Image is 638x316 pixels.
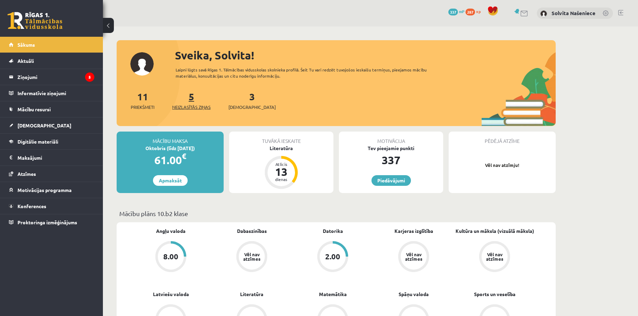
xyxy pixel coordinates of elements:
p: Vēl nav atzīmju! [452,162,552,169]
div: Atlicis [271,162,292,166]
span: Mācību resursi [17,106,51,112]
span: Proktoringa izmēģinājums [17,219,77,225]
span: xp [476,9,481,14]
div: Laipni lūgts savā Rīgas 1. Tālmācības vidusskolas skolnieka profilā. Šeit Tu vari redzēt tuvojošo... [176,67,439,79]
a: 2.00 [292,241,373,273]
div: Vēl nav atzīmes [242,252,261,261]
a: Spāņu valoda [399,291,429,298]
a: Sākums [9,37,94,53]
span: Digitālie materiāli [17,138,58,145]
div: Pēdējā atzīme [449,132,556,145]
a: Vēl nav atzīmes [373,241,454,273]
a: Literatūra Atlicis 13 dienas [229,145,333,190]
img: Solvita Našeniece [540,10,547,17]
a: Literatūra [240,291,263,298]
a: 287 xp [465,9,484,14]
div: Vēl nav atzīmes [404,252,423,261]
span: Sākums [17,42,35,48]
a: Apmaksāt [153,175,188,186]
span: [DEMOGRAPHIC_DATA] [17,122,71,128]
a: 8.00 [130,241,211,273]
a: Rīgas 1. Tālmācības vidusskola [8,12,62,29]
span: 287 [465,9,475,15]
div: dienas [271,177,292,181]
div: Mācību maksa [117,132,224,145]
a: Piedāvājumi [371,175,411,186]
a: 11Priekšmeti [131,90,154,111]
a: Matemātika [319,291,347,298]
a: Solvita Našeniece [552,10,595,16]
div: Motivācija [339,132,443,145]
span: [DEMOGRAPHIC_DATA] [228,104,276,111]
a: Latviešu valoda [153,291,189,298]
div: Sveika, Solvita! [175,47,556,64]
a: Mācību resursi [9,101,94,117]
span: € [182,151,186,161]
div: 337 [339,152,443,168]
a: Dabaszinības [237,227,267,235]
div: Vēl nav atzīmes [485,252,504,261]
span: Neizlasītās ziņas [172,104,211,111]
a: Ziņojumi5 [9,69,94,85]
a: Sports un veselība [474,291,516,298]
a: Informatīvie ziņojumi [9,85,94,101]
span: mP [459,9,464,14]
span: Priekšmeti [131,104,154,111]
div: Oktobris (līdz [DATE]) [117,145,224,152]
a: Vēl nav atzīmes [211,241,292,273]
legend: Ziņojumi [17,69,94,85]
a: Konferences [9,198,94,214]
span: Aktuāli [17,58,34,64]
legend: Maksājumi [17,150,94,166]
a: Aktuāli [9,53,94,69]
div: Literatūra [229,145,333,152]
a: Angļu valoda [156,227,186,235]
p: Mācību plāns 10.b2 klase [119,209,553,218]
div: 8.00 [163,253,178,260]
a: Motivācijas programma [9,182,94,198]
a: Datorika [323,227,343,235]
div: 2.00 [325,253,340,260]
span: Motivācijas programma [17,187,72,193]
a: [DEMOGRAPHIC_DATA] [9,117,94,133]
div: 61.00 [117,152,224,168]
span: Atzīmes [17,171,36,177]
legend: Informatīvie ziņojumi [17,85,94,101]
div: 13 [271,166,292,177]
a: Digitālie materiāli [9,134,94,149]
a: 337 mP [448,9,464,14]
a: Proktoringa izmēģinājums [9,214,94,230]
a: Atzīmes [9,166,94,182]
a: 5Neizlasītās ziņas [172,90,211,111]
div: Tev pieejamie punkti [339,145,443,152]
span: Konferences [17,203,46,209]
i: 5 [85,72,94,82]
a: Maksājumi [9,150,94,166]
a: Vēl nav atzīmes [454,241,535,273]
span: 337 [448,9,458,15]
div: Tuvākā ieskaite [229,132,333,145]
a: 3[DEMOGRAPHIC_DATA] [228,90,276,111]
a: Kultūra un māksla (vizuālā māksla) [456,227,534,235]
a: Karjeras izglītība [394,227,433,235]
